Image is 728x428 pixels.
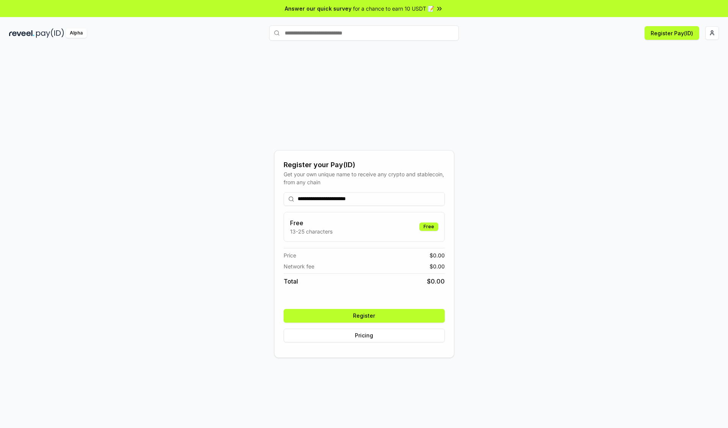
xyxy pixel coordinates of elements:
[285,5,351,13] span: Answer our quick survey
[419,223,438,231] div: Free
[290,218,333,227] h3: Free
[284,262,314,270] span: Network fee
[427,277,445,286] span: $ 0.00
[284,160,445,170] div: Register your Pay(ID)
[9,28,35,38] img: reveel_dark
[36,28,64,38] img: pay_id
[66,28,87,38] div: Alpha
[430,262,445,270] span: $ 0.00
[284,329,445,342] button: Pricing
[430,251,445,259] span: $ 0.00
[645,26,699,40] button: Register Pay(ID)
[290,227,333,235] p: 13-25 characters
[284,309,445,323] button: Register
[353,5,434,13] span: for a chance to earn 10 USDT 📝
[284,170,445,186] div: Get your own unique name to receive any crypto and stablecoin, from any chain
[284,277,298,286] span: Total
[284,251,296,259] span: Price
